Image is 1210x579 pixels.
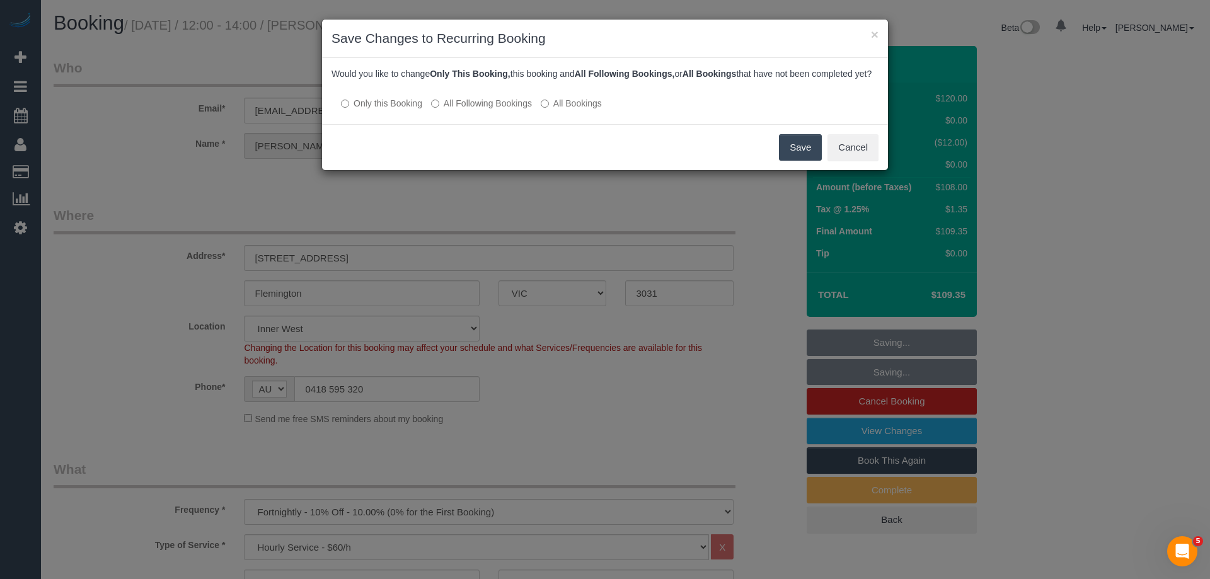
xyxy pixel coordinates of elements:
[1167,536,1197,566] iframe: Intercom live chat
[430,69,510,79] b: Only This Booking,
[541,100,549,108] input: All Bookings
[1193,536,1203,546] span: 5
[431,100,439,108] input: All Following Bookings
[331,29,879,48] h3: Save Changes to Recurring Booking
[541,97,602,110] label: All bookings that have not been completed yet will be changed.
[779,134,822,161] button: Save
[575,69,675,79] b: All Following Bookings,
[431,97,532,110] label: This and all the bookings after it will be changed.
[827,134,879,161] button: Cancel
[341,97,422,110] label: All other bookings in the series will remain the same.
[871,28,879,41] button: ×
[341,100,349,108] input: Only this Booking
[331,67,879,80] p: Would you like to change this booking and or that have not been completed yet?
[683,69,737,79] b: All Bookings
